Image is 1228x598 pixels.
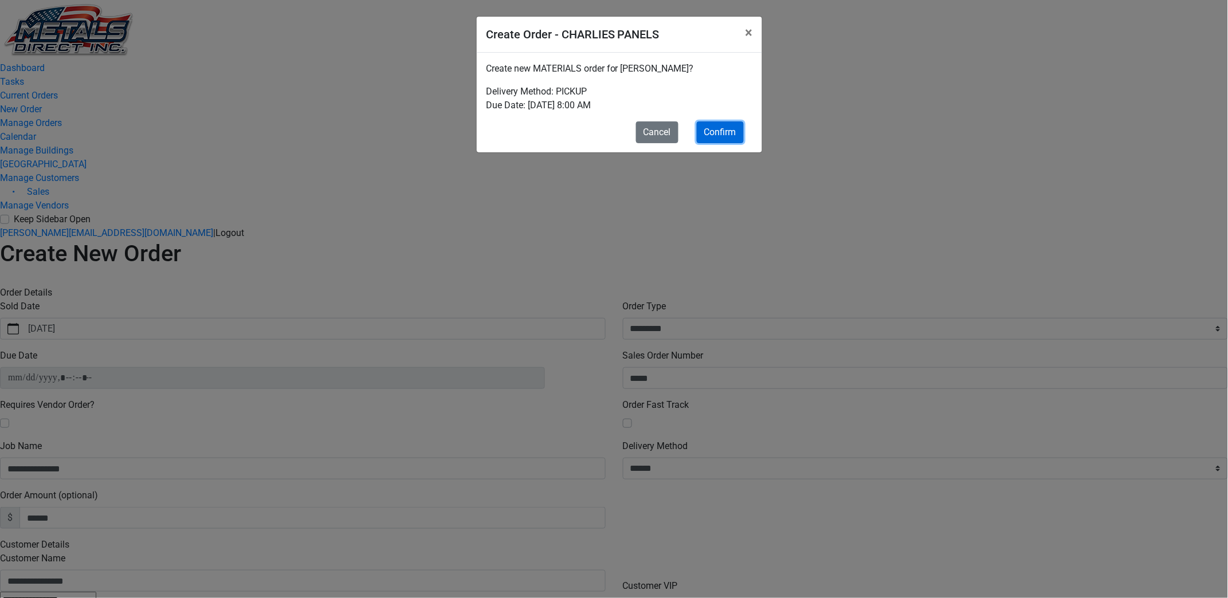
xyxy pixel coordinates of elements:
[486,85,753,112] p: Delivery Method: PICKUP Due Date: [DATE] 8:00 AM
[736,17,762,49] button: Close
[486,26,660,43] h5: Create Order - CHARLIES PANELS
[704,127,736,137] span: Confirm
[486,62,753,76] p: Create new MATERIALS order for [PERSON_NAME]?
[697,121,744,143] button: Confirm
[636,121,678,143] button: Cancel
